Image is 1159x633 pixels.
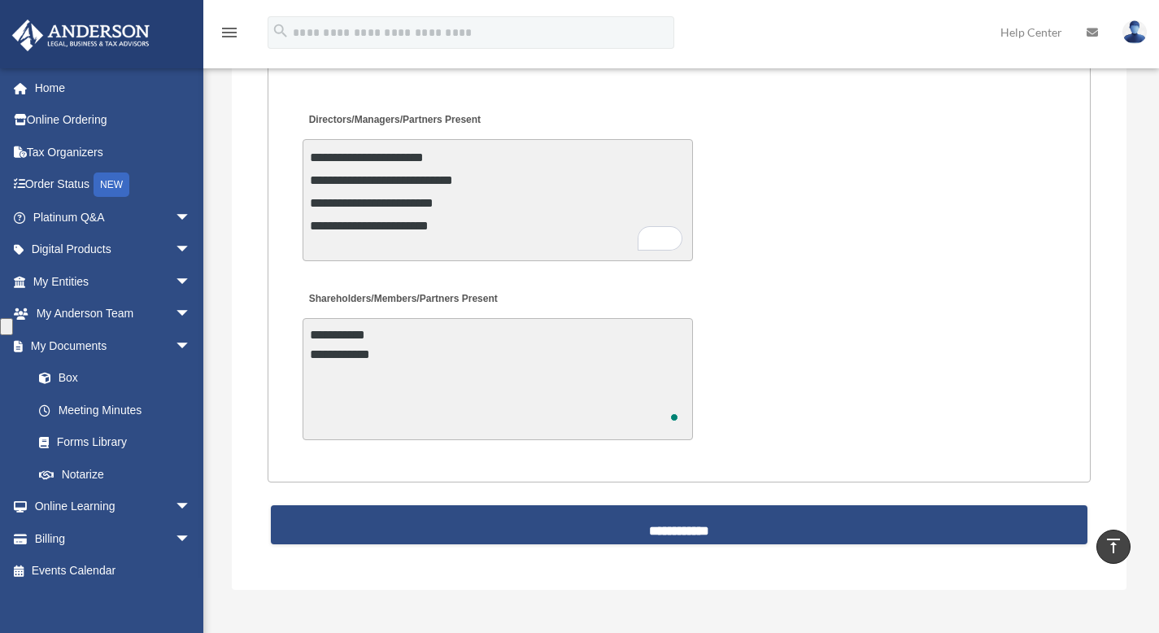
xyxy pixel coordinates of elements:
a: Box [23,362,216,395]
a: Home [11,72,216,104]
a: Digital Productsarrow_drop_down [11,234,216,266]
a: Events Calendar [11,555,216,587]
span: arrow_drop_down [175,265,207,299]
a: Online Ordering [11,104,216,137]
a: menu [220,28,239,42]
span: arrow_drop_down [175,298,207,331]
img: Anderson Advisors Platinum Portal [7,20,155,51]
a: vertical_align_top [1096,530,1131,564]
textarea: To enrich screen reader interactions, please activate Accessibility in Grammarly extension settings [303,318,693,440]
a: Tax Organizers [11,136,216,168]
span: arrow_drop_down [175,491,207,524]
a: My Documentsarrow_drop_down [11,330,216,362]
a: Online Learningarrow_drop_down [11,491,216,523]
img: User Pic [1122,20,1147,44]
a: My Anderson Teamarrow_drop_down [11,298,216,330]
span: arrow_drop_down [175,234,207,267]
a: Notarize [23,458,216,491]
i: vertical_align_top [1104,536,1123,556]
a: Platinum Q&Aarrow_drop_down [11,201,216,234]
a: My Entitiesarrow_drop_down [11,265,216,298]
label: Directors/Managers/Partners Present [303,109,485,131]
span: arrow_drop_down [175,201,207,234]
a: Meeting Minutes [23,394,207,426]
i: search [272,22,290,40]
label: Shareholders/Members/Partners Present [303,289,501,311]
a: Forms Library [23,426,216,459]
span: arrow_drop_down [175,330,207,363]
textarea: To enrich screen reader interactions, please activate Accessibility in Grammarly extension settings [303,139,693,261]
span: arrow_drop_down [175,522,207,556]
a: Billingarrow_drop_down [11,522,216,555]
i: menu [220,23,239,42]
a: Order StatusNEW [11,168,216,202]
div: NEW [94,172,129,197]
